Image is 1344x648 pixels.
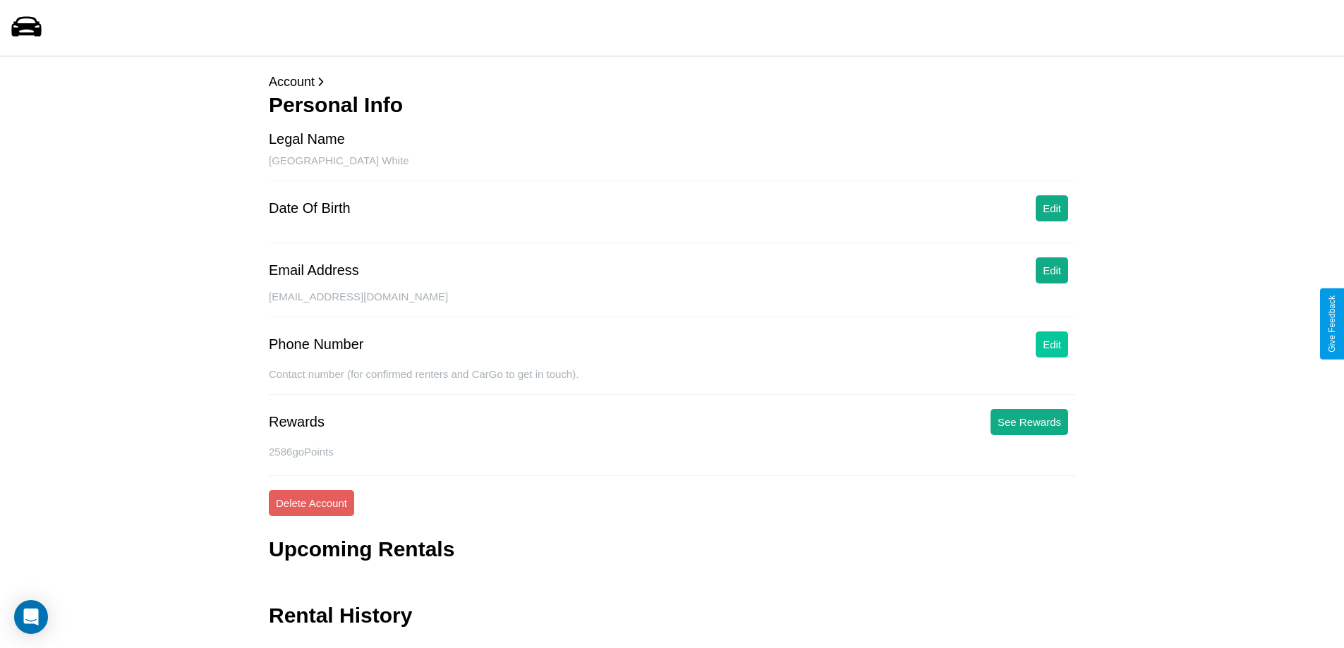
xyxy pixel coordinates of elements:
div: Phone Number [269,336,364,353]
div: [EMAIL_ADDRESS][DOMAIN_NAME] [269,291,1075,317]
button: Edit [1036,257,1068,283]
p: Account [269,71,1075,93]
div: [GEOGRAPHIC_DATA] White [269,154,1075,181]
div: Rewards [269,414,325,430]
div: Contact number (for confirmed renters and CarGo to get in touch). [269,368,1075,395]
button: See Rewards [991,409,1068,435]
h3: Personal Info [269,93,1075,117]
div: Legal Name [269,131,345,147]
button: Edit [1036,331,1068,357]
h3: Upcoming Rentals [269,537,454,561]
div: Email Address [269,262,359,279]
h3: Rental History [269,604,412,628]
button: Delete Account [269,490,354,516]
div: Open Intercom Messenger [14,600,48,634]
button: Edit [1036,195,1068,221]
div: Date Of Birth [269,200,351,216]
div: Give Feedback [1327,295,1337,353]
p: 2586 goPoints [269,442,1075,461]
